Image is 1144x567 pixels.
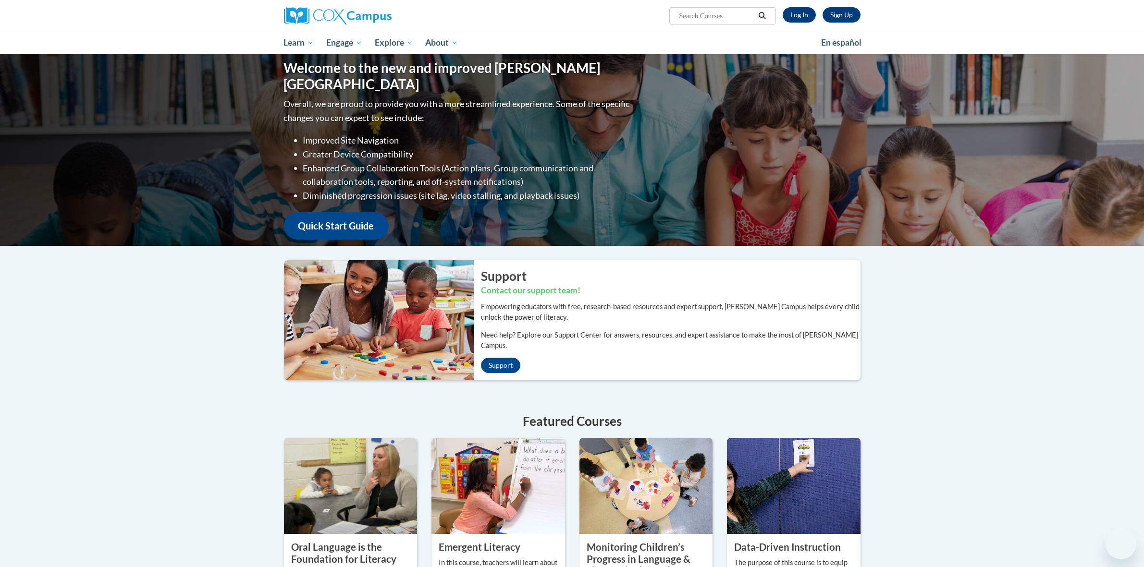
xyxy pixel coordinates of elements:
input: Search Courses [678,10,755,22]
img: Oral Language is the Foundation for Literacy [284,438,418,534]
h1: Welcome to the new and improved [PERSON_NAME][GEOGRAPHIC_DATA] [284,60,632,92]
li: Enhanced Group Collaboration Tools (Action plans, Group communication and collaboration tools, re... [303,161,632,189]
img: Emergent Literacy [431,438,565,534]
span: Learn [283,37,314,48]
a: Register [823,7,861,23]
a: Engage [320,32,369,54]
a: En español [815,33,868,53]
li: Greater Device Compatibility [303,147,632,161]
h4: Featured Courses [284,412,861,431]
p: Need help? Explore our Support Center for answers, resources, and expert assistance to make the m... [481,330,861,351]
li: Diminished progression issues (site lag, video stalling, and playback issues) [303,189,632,203]
button: Search [755,10,769,22]
a: Quick Start Guide [284,212,389,240]
img: Data-Driven Instruction [727,438,861,534]
p: Overall, we are proud to provide you with a more streamlined experience. Some of the specific cha... [284,97,632,125]
a: About [419,32,464,54]
img: Monitoring Children’s Progress in Language & Literacy in the Early Years [579,438,713,534]
a: Learn [278,32,320,54]
img: Cox Campus [284,7,392,24]
h2: Support [481,267,861,285]
span: En español [821,37,861,48]
span: Explore [375,37,413,48]
a: Explore [369,32,419,54]
span: Engage [326,37,362,48]
a: Support [481,358,520,373]
p: Empowering educators with free, research-based resources and expert support, [PERSON_NAME] Campus... [481,302,861,323]
div: Main menu [270,32,875,54]
a: Cox Campus [284,7,467,24]
a: Log In [783,7,816,23]
property: Oral Language is the Foundation for Literacy [291,541,396,565]
h3: Contact our support team! [481,285,861,297]
img: ... [277,260,474,380]
iframe: Button to launch messaging window [1106,529,1136,559]
property: Emergent Literacy [439,541,520,553]
li: Improved Site Navigation [303,133,632,147]
span: About [425,37,458,48]
property: Data-Driven Instruction [734,541,841,553]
